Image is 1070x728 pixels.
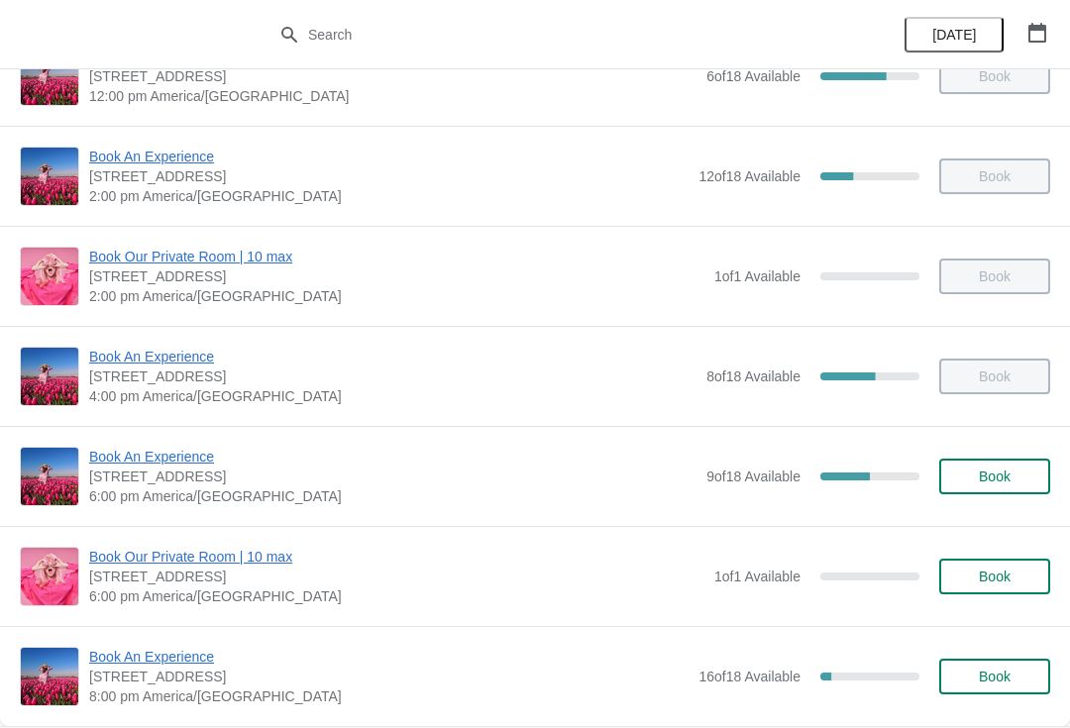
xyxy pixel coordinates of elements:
[307,17,802,52] input: Search
[21,548,78,605] img: Book Our Private Room | 10 max | 1815 N. Milwaukee Ave., Chicago, IL 60647 | 6:00 pm America/Chicago
[979,669,1011,684] span: Book
[89,366,696,386] span: [STREET_ADDRESS]
[89,386,696,406] span: 4:00 pm America/[GEOGRAPHIC_DATA]
[89,247,704,266] span: Book Our Private Room | 10 max
[89,686,689,706] span: 8:00 pm America/[GEOGRAPHIC_DATA]
[89,286,704,306] span: 2:00 pm America/[GEOGRAPHIC_DATA]
[21,648,78,705] img: Book An Experience | 1815 North Milwaukee Avenue, Chicago, IL, USA | 8:00 pm America/Chicago
[89,147,689,166] span: Book An Experience
[698,669,801,684] span: 16 of 18 Available
[939,559,1050,594] button: Book
[21,48,78,105] img: Book An Experience | 1815 North Milwaukee Avenue, Chicago, IL, USA | 12:00 pm America/Chicago
[905,17,1004,52] button: [DATE]
[89,586,704,606] span: 6:00 pm America/[GEOGRAPHIC_DATA]
[89,467,696,486] span: [STREET_ADDRESS]
[21,148,78,205] img: Book An Experience | 1815 North Milwaukee Avenue, Chicago, IL, USA | 2:00 pm America/Chicago
[89,647,689,667] span: Book An Experience
[932,27,976,43] span: [DATE]
[979,569,1011,584] span: Book
[706,468,801,484] span: 9 of 18 Available
[706,68,801,84] span: 6 of 18 Available
[89,266,704,286] span: [STREET_ADDRESS]
[89,447,696,467] span: Book An Experience
[706,368,801,384] span: 8 of 18 Available
[21,448,78,505] img: Book An Experience | 1815 North Milwaukee Avenue, Chicago, IL, USA | 6:00 pm America/Chicago
[89,66,696,86] span: [STREET_ADDRESS]
[21,248,78,305] img: Book Our Private Room | 10 max | 1815 N. Milwaukee Ave., Chicago, IL 60647 | 2:00 pm America/Chicago
[939,659,1050,694] button: Book
[939,459,1050,494] button: Book
[21,348,78,405] img: Book An Experience | 1815 North Milwaukee Avenue, Chicago, IL, USA | 4:00 pm America/Chicago
[89,86,696,106] span: 12:00 pm America/[GEOGRAPHIC_DATA]
[979,468,1011,484] span: Book
[89,667,689,686] span: [STREET_ADDRESS]
[89,547,704,567] span: Book Our Private Room | 10 max
[714,569,801,584] span: 1 of 1 Available
[714,268,801,284] span: 1 of 1 Available
[89,347,696,366] span: Book An Experience
[89,486,696,506] span: 6:00 pm America/[GEOGRAPHIC_DATA]
[698,168,801,184] span: 12 of 18 Available
[89,166,689,186] span: [STREET_ADDRESS]
[89,567,704,586] span: [STREET_ADDRESS]
[89,186,689,206] span: 2:00 pm America/[GEOGRAPHIC_DATA]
